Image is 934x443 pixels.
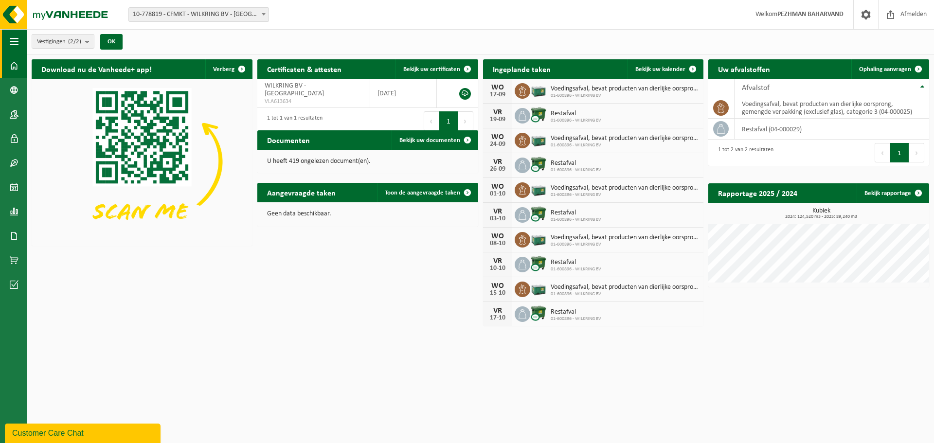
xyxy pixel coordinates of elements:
[551,217,601,223] span: 01-600896 - WILKRING BV
[713,142,773,163] div: 1 tot 2 van 2 resultaten
[530,230,547,247] img: PB-LB-0680-HPE-GN-01
[483,59,560,78] h2: Ingeplande taken
[857,183,928,203] a: Bekijk rapportage
[551,291,699,297] span: 01-600896 - WILKRING BV
[875,143,890,162] button: Previous
[424,111,439,131] button: Previous
[735,97,929,119] td: voedingsafval, bevat producten van dierlijke oorsprong, gemengde verpakking (exclusief glas), cat...
[129,8,269,21] span: 10-778819 - CFMKT - WILKRING BV - WILRIJK
[257,59,351,78] h2: Certificaten & attesten
[551,142,699,148] span: 01-600896 - WILKRING BV
[403,66,460,72] span: Bekijk uw certificaten
[551,110,601,118] span: Restafval
[735,119,929,140] td: restafval (04-000029)
[370,79,437,108] td: [DATE]
[32,34,94,49] button: Vestigingen(2/2)
[551,192,699,198] span: 01-600896 - WILKRING BV
[32,59,162,78] h2: Download nu de Vanheede+ app!
[488,84,507,91] div: WO
[551,234,699,242] span: Voedingsafval, bevat producten van dierlijke oorsprong, gemengde verpakking (exc...
[267,211,468,217] p: Geen data beschikbaar.
[551,118,601,124] span: 01-600896 - WILKRING BV
[439,111,458,131] button: 1
[628,59,702,79] a: Bekijk uw kalender
[530,181,547,197] img: PB-LB-0680-HPE-GN-01
[551,209,601,217] span: Restafval
[777,11,844,18] strong: PEZHMAN BAHARVAND
[551,259,601,266] span: Restafval
[859,66,911,72] span: Ophaling aanvragen
[530,305,547,321] img: WB-1100-CU
[530,255,547,272] img: WB-1100-CU
[530,131,547,148] img: PB-LB-0680-HPE-GN-01
[488,141,507,148] div: 24-09
[635,66,685,72] span: Bekijk uw kalender
[551,93,699,99] span: 01-600896 - WILKRING BV
[262,110,323,132] div: 1 tot 1 van 1 resultaten
[377,183,477,202] a: Toon de aangevraagde taken
[395,59,477,79] a: Bekijk uw certificaten
[551,184,699,192] span: Voedingsafval, bevat producten van dierlijke oorsprong, gemengde verpakking (exc...
[267,158,468,165] p: U heeft 419 ongelezen document(en).
[488,191,507,197] div: 01-10
[488,307,507,315] div: VR
[530,156,547,173] img: WB-1100-CU
[37,35,81,49] span: Vestigingen
[488,166,507,173] div: 26-09
[713,208,929,219] h3: Kubiek
[100,34,123,50] button: OK
[458,111,473,131] button: Next
[488,282,507,290] div: WO
[551,308,601,316] span: Restafval
[488,315,507,321] div: 17-10
[488,108,507,116] div: VR
[213,66,234,72] span: Verberg
[488,133,507,141] div: WO
[551,159,601,167] span: Restafval
[551,135,699,142] span: Voedingsafval, bevat producten van dierlijke oorsprong, gemengde verpakking (exc...
[708,183,807,202] h2: Rapportage 2025 / 2024
[257,130,320,149] h2: Documenten
[488,158,507,166] div: VR
[399,137,460,143] span: Bekijk uw documenten
[488,232,507,240] div: WO
[68,38,81,45] count: (2/2)
[530,106,547,123] img: WB-1100-CU
[488,116,507,123] div: 19-09
[851,59,928,79] a: Ophaling aanvragen
[205,59,251,79] button: Verberg
[551,242,699,248] span: 01-600896 - WILKRING BV
[385,190,460,196] span: Toon de aangevraagde taken
[713,214,929,219] span: 2024: 124,520 m3 - 2025: 89,240 m3
[909,143,924,162] button: Next
[392,130,477,150] a: Bekijk uw documenten
[530,280,547,297] img: PB-LB-0680-HPE-GN-01
[488,290,507,297] div: 15-10
[551,266,601,272] span: 01-600896 - WILKRING BV
[551,284,699,291] span: Voedingsafval, bevat producten van dierlijke oorsprong, gemengde verpakking (exc...
[128,7,269,22] span: 10-778819 - CFMKT - WILKRING BV - WILRIJK
[488,265,507,272] div: 10-10
[488,215,507,222] div: 03-10
[742,84,770,92] span: Afvalstof
[5,422,162,443] iframe: chat widget
[265,82,324,97] span: WILKRING BV - [GEOGRAPHIC_DATA]
[488,91,507,98] div: 17-09
[265,98,362,106] span: VLA613634
[488,183,507,191] div: WO
[32,79,252,244] img: Download de VHEPlus App
[488,240,507,247] div: 08-10
[551,316,601,322] span: 01-600896 - WILKRING BV
[257,183,345,202] h2: Aangevraagde taken
[551,85,699,93] span: Voedingsafval, bevat producten van dierlijke oorsprong, gemengde verpakking (exc...
[708,59,780,78] h2: Uw afvalstoffen
[530,206,547,222] img: WB-1100-CU
[488,208,507,215] div: VR
[890,143,909,162] button: 1
[551,167,601,173] span: 01-600896 - WILKRING BV
[530,82,547,98] img: PB-LB-0680-HPE-GN-01
[488,257,507,265] div: VR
